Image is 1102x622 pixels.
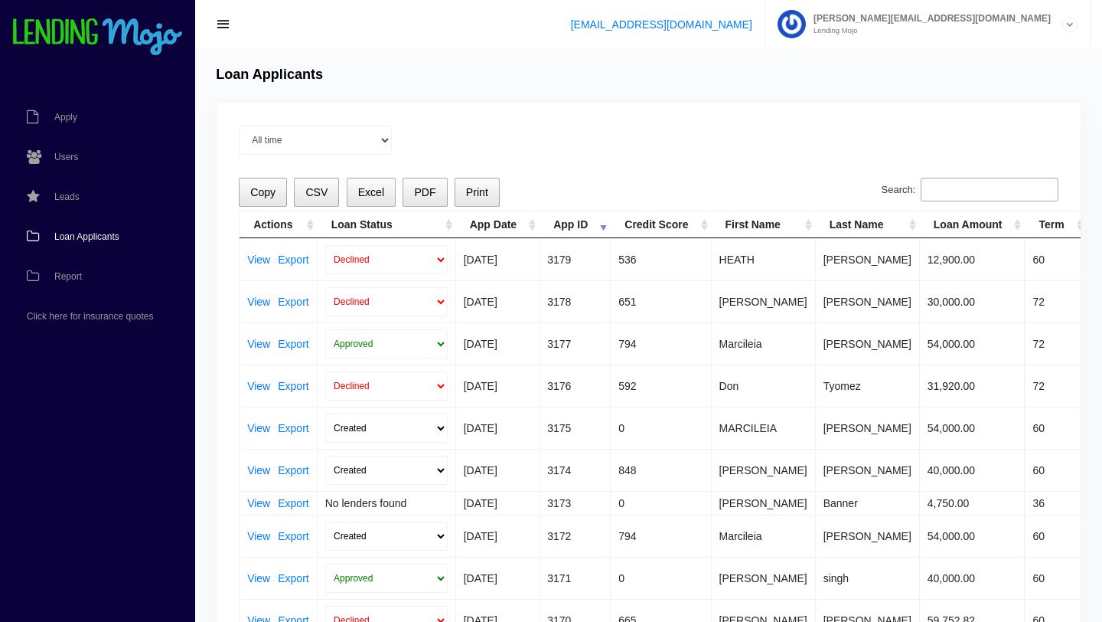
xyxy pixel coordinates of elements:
a: View [247,254,270,265]
span: [PERSON_NAME][EMAIL_ADDRESS][DOMAIN_NAME] [806,14,1051,23]
td: 54,000.00 [920,322,1025,365]
td: 0 [611,407,711,449]
td: MARCILEIA [712,407,816,449]
h4: Loan Applicants [216,67,323,83]
td: [DATE] [456,491,540,515]
th: Actions: activate to sort column ascending [240,211,318,238]
td: 3175 [540,407,611,449]
td: [PERSON_NAME] [816,449,920,491]
td: singh [816,557,920,599]
th: Term: activate to sort column ascending [1025,211,1087,238]
a: Export [278,423,308,434]
label: Search: [882,178,1058,202]
td: 72 [1025,322,1087,365]
th: Last Name: activate to sort column ascending [816,211,920,238]
a: Export [278,254,308,265]
td: [DATE] [456,407,540,449]
td: 848 [611,449,711,491]
img: Profile image [778,10,806,38]
span: Click here for insurance quotes [27,312,153,321]
span: CSV [305,186,328,198]
th: Credit Score: activate to sort column ascending [611,211,711,238]
td: Don [712,365,816,407]
td: 794 [611,322,711,365]
td: No lenders found [318,491,456,515]
td: Marcileia [712,322,816,365]
a: Export [278,381,308,391]
a: Export [278,465,308,476]
td: 31,920.00 [920,365,1025,407]
input: Search: [921,178,1058,202]
td: [PERSON_NAME] [712,449,816,491]
a: View [247,423,270,434]
td: 3176 [540,365,611,407]
td: [PERSON_NAME] [712,280,816,322]
td: 60 [1025,557,1087,599]
td: 40,000.00 [920,557,1025,599]
td: 794 [611,515,711,557]
td: [DATE] [456,557,540,599]
span: Leads [54,192,80,201]
span: Copy [250,186,275,198]
span: PDF [414,186,435,198]
td: 3177 [540,322,611,365]
td: [DATE] [456,280,540,322]
td: 3179 [540,238,611,280]
a: [EMAIL_ADDRESS][DOMAIN_NAME] [571,18,752,31]
span: Excel [358,186,384,198]
th: First Name: activate to sort column ascending [712,211,816,238]
td: 40,000.00 [920,449,1025,491]
td: Tyomez [816,365,920,407]
td: [DATE] [456,322,540,365]
td: 3178 [540,280,611,322]
th: App Date: activate to sort column ascending [456,211,540,238]
td: 592 [611,365,711,407]
a: Export [278,498,308,509]
td: 651 [611,280,711,322]
button: Print [455,178,500,208]
small: Lending Mojo [806,27,1051,34]
td: [PERSON_NAME] [816,407,920,449]
span: Report [54,272,82,281]
td: 12,900.00 [920,238,1025,280]
td: 3172 [540,515,611,557]
a: View [247,465,270,476]
th: Loan Status: activate to sort column ascending [318,211,456,238]
td: [PERSON_NAME] [816,515,920,557]
a: View [247,498,270,509]
th: Loan Amount: activate to sort column ascending [920,211,1025,238]
img: logo-small.png [11,18,184,57]
td: Marcileia [712,515,816,557]
td: 72 [1025,365,1087,407]
td: 60 [1025,238,1087,280]
button: CSV [294,178,339,208]
a: View [247,573,270,584]
td: 4,750.00 [920,491,1025,515]
td: 60 [1025,515,1087,557]
td: [DATE] [456,365,540,407]
span: Loan Applicants [54,232,119,241]
td: 54,000.00 [920,407,1025,449]
span: Apply [54,113,77,122]
td: 3173 [540,491,611,515]
button: PDF [403,178,447,208]
a: View [247,296,270,307]
td: 72 [1025,280,1087,322]
td: [PERSON_NAME] [712,491,816,515]
td: 36 [1025,491,1087,515]
td: 536 [611,238,711,280]
a: Export [278,339,308,349]
a: Export [278,573,308,584]
td: [DATE] [456,238,540,280]
td: [PERSON_NAME] [816,322,920,365]
td: 0 [611,491,711,515]
td: 54,000.00 [920,515,1025,557]
td: 3174 [540,449,611,491]
td: 60 [1025,449,1087,491]
td: HEATH [712,238,816,280]
th: App ID: activate to sort column ascending [540,211,611,238]
td: 0 [611,557,711,599]
a: Export [278,296,308,307]
a: View [247,531,270,542]
td: 3171 [540,557,611,599]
